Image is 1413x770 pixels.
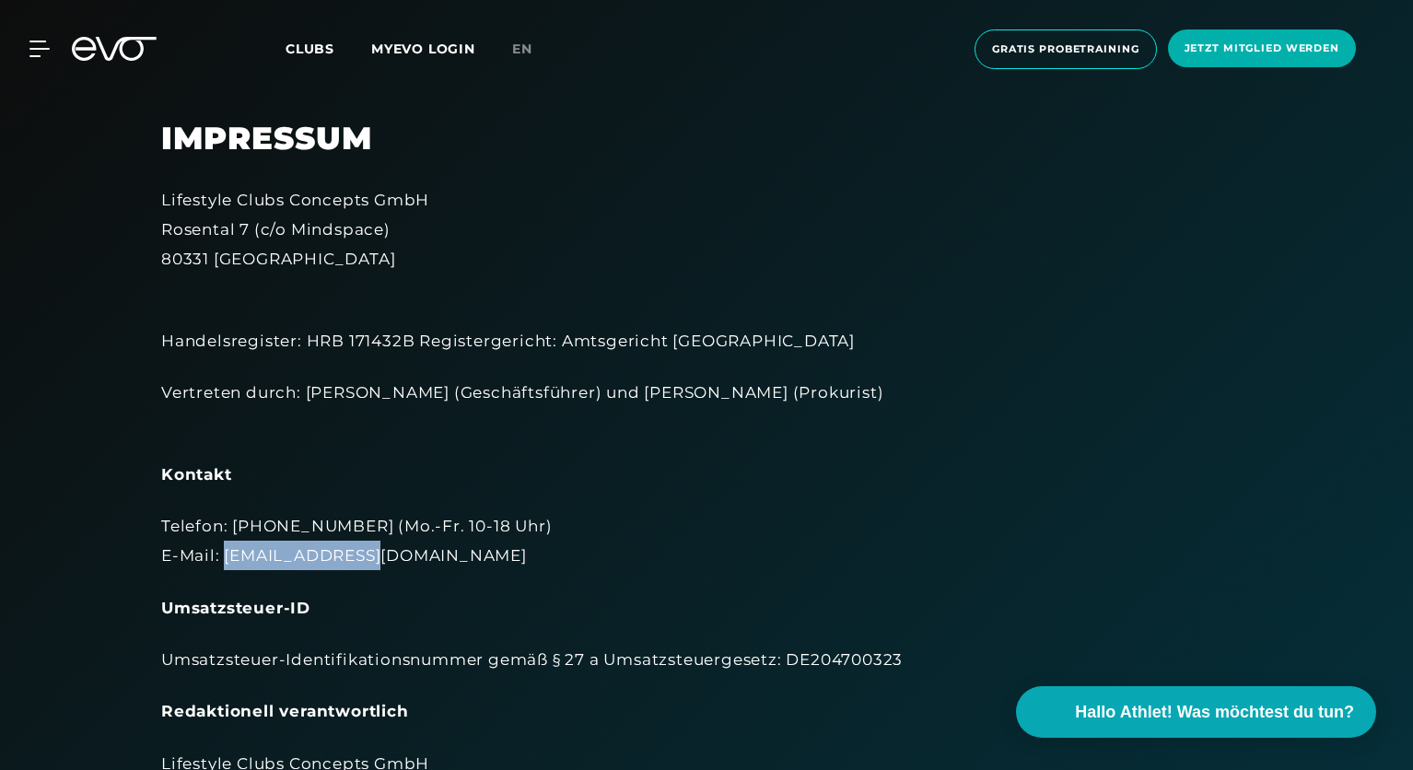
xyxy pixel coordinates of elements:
span: Clubs [286,41,334,57]
h2: Impressum [161,120,1252,157]
strong: Kontakt [161,465,232,484]
div: Telefon: [PHONE_NUMBER] (Mo.-Fr. 10-18 Uhr) E-Mail: [EMAIL_ADDRESS][DOMAIN_NAME] [161,511,1252,571]
div: Handelsregister: HRB 171432B Registergericht: Amtsgericht [GEOGRAPHIC_DATA] [161,297,1252,356]
span: Gratis Probetraining [992,41,1139,57]
span: Jetzt Mitglied werden [1185,41,1339,56]
strong: Redaktionell verantwortlich [161,702,409,720]
button: Hallo Athlet! Was möchtest du tun? [1016,686,1376,738]
a: MYEVO LOGIN [371,41,475,57]
div: Umsatzsteuer-Identifikationsnummer gemäß § 27 a Umsatzsteuergesetz: DE204700323 [161,645,1252,674]
a: Gratis Probetraining [969,29,1162,69]
div: Vertreten durch: [PERSON_NAME] (Geschäftsführer) und [PERSON_NAME] (Prokurist) [161,378,1252,437]
div: Lifestyle Clubs Concepts GmbH Rosental 7 (c/o Mindspace) 80331 [GEOGRAPHIC_DATA] [161,185,1252,274]
a: en [512,39,555,60]
span: en [512,41,532,57]
span: Hallo Athlet! Was möchtest du tun? [1075,700,1354,725]
a: Jetzt Mitglied werden [1162,29,1361,69]
a: Clubs [286,40,371,57]
strong: Umsatzsteuer-ID [161,599,310,617]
